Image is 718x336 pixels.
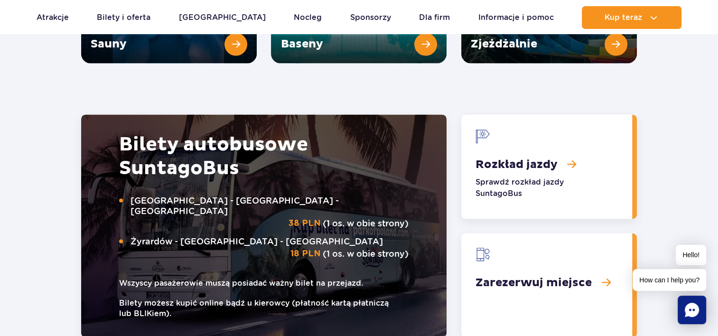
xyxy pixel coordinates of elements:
small: Wszyscy pasażerowie muszą posiadać ważny bilet na przejazd. [119,278,409,289]
span: Kup teraz [605,13,642,22]
button: Kup teraz [582,6,681,29]
h2: Bilety autobusowe Bus [119,133,409,180]
p: (1 os. w obie strony) [119,236,409,259]
p: (1 os. w obie strony) [119,196,409,229]
a: Dla firm [419,6,450,29]
strong: 38 PLN [289,218,321,229]
a: Atrakcje [37,6,69,29]
span: Żyrardów - [GEOGRAPHIC_DATA] - [GEOGRAPHIC_DATA] [131,236,409,247]
a: Bilety i oferta [97,6,150,29]
a: Rozkład jazdy [461,114,632,219]
a: Informacje i pomoc [478,6,554,29]
strong: 18 PLN [290,249,321,259]
span: How can I help you? [633,269,706,291]
div: Chat [678,296,706,324]
span: [GEOGRAPHIC_DATA] - [GEOGRAPHIC_DATA] - [GEOGRAPHIC_DATA] [131,196,409,216]
a: Nocleg [294,6,322,29]
a: [GEOGRAPHIC_DATA] [179,6,266,29]
span: Hello! [676,245,706,265]
small: Bilety możesz kupić online bądź u kierowcy (płatność kartą płatniczą lub BLIKiem). [119,298,409,319]
span: Suntago [119,157,203,180]
a: Sponsorzy [350,6,391,29]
